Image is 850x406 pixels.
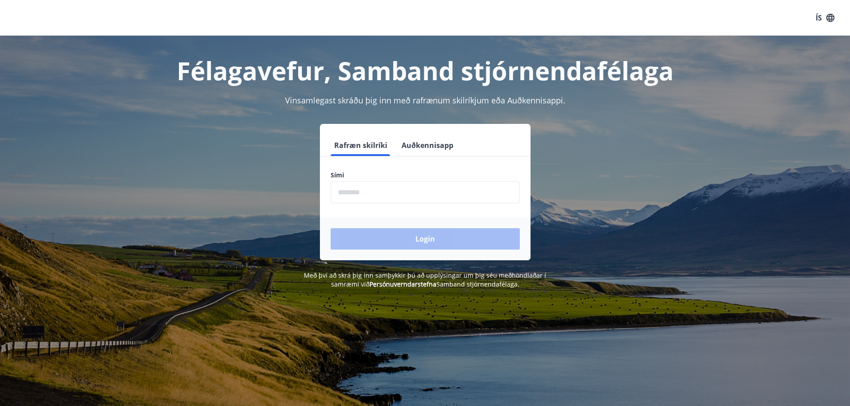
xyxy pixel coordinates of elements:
span: Vinsamlegast skráðu þig inn með rafrænum skilríkjum eða Auðkennisappi. [285,95,565,106]
button: Auðkennisapp [398,135,457,156]
button: Rafræn skilríki [331,135,391,156]
a: Persónuverndarstefna [369,280,436,288]
label: Sími [331,171,520,180]
button: ÍS [811,10,839,26]
h1: Félagavefur, Samband stjórnendafélaga [115,53,736,87]
span: Með því að skrá þig inn samþykkir þú að upplýsingar um þig séu meðhöndlaðar í samræmi við Samband... [304,271,546,288]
